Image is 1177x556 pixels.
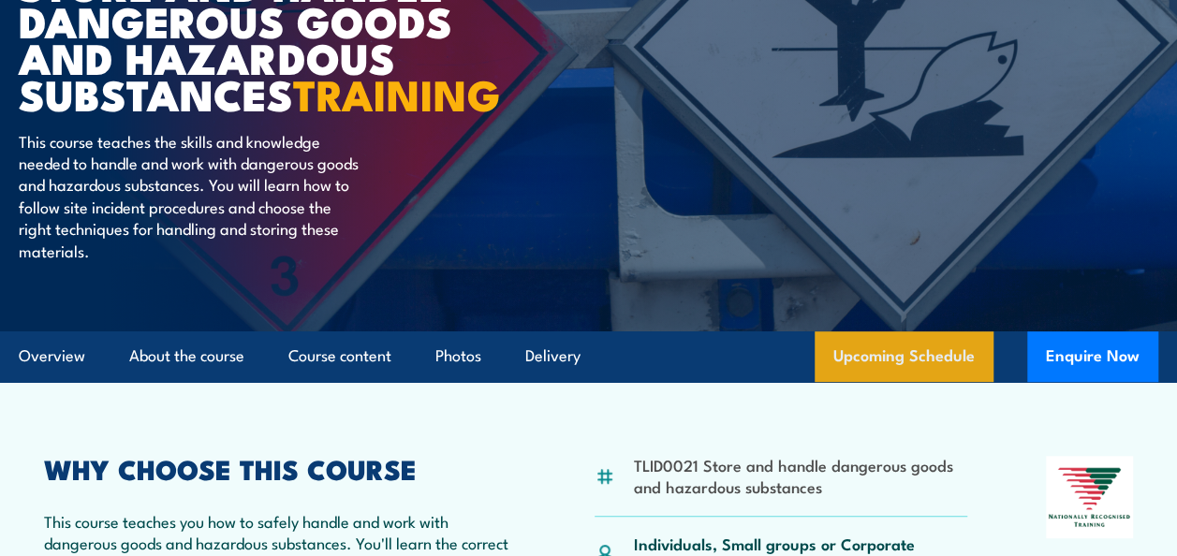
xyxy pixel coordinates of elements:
h2: WHY CHOOSE THIS COURSE [44,456,516,480]
li: TLID0021 Store and handle dangerous goods and hazardous substances [633,454,966,498]
strong: TRAINING [293,61,501,125]
a: About the course [129,331,244,381]
a: Overview [19,331,85,381]
button: Enquire Now [1027,331,1158,382]
a: Delivery [525,331,581,381]
a: Course content [288,331,391,381]
a: Photos [435,331,481,381]
img: Nationally Recognised Training logo. [1046,456,1133,538]
a: Upcoming Schedule [815,331,993,382]
p: This course teaches the skills and knowledge needed to handle and work with dangerous goods and h... [19,130,360,261]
